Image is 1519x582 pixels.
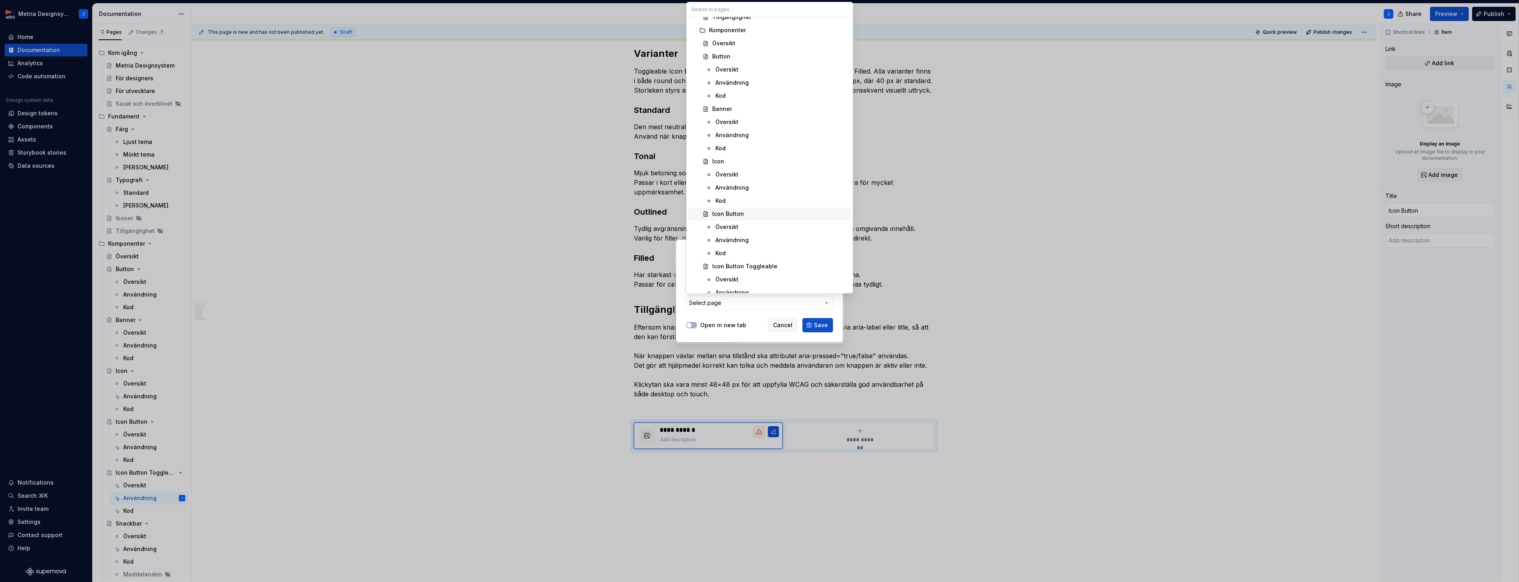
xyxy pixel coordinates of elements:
[715,66,738,74] div: Översikt
[712,157,724,165] div: Icon
[715,92,726,100] div: Kod
[715,171,738,178] div: Översikt
[687,2,853,16] input: Search in pages...
[712,262,777,270] div: Icon Button Toggleable
[715,118,738,126] div: Översikt
[712,13,751,21] div: Tillgänglighet
[715,289,749,297] div: Användning
[715,223,738,231] div: Översikt
[715,184,749,192] div: Användning
[715,236,749,244] div: Användning
[712,52,730,60] div: Button
[687,17,853,293] div: Search in pages...
[709,26,746,34] div: Komponenter
[715,144,726,152] div: Kod
[712,210,744,218] div: Icon Button
[715,131,749,139] div: Användning
[715,197,726,205] div: Kod
[715,275,738,283] div: Översikt
[715,79,749,87] div: Användning
[712,39,735,47] div: Översikt
[712,105,732,113] div: Banner
[715,249,726,257] div: Kod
